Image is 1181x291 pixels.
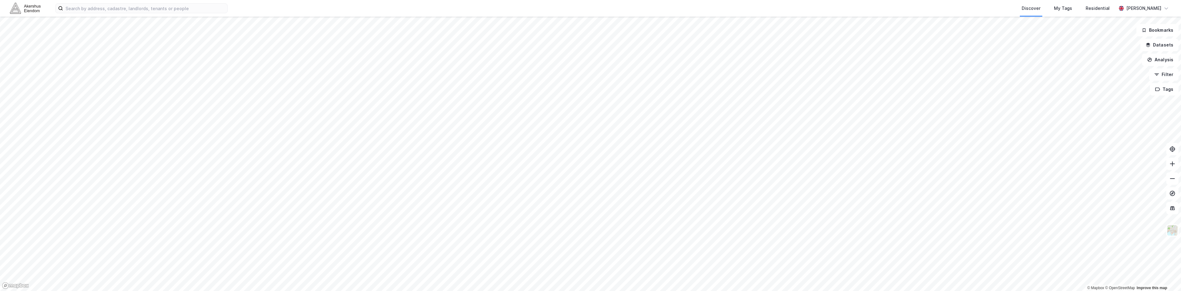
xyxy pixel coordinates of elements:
[63,4,227,13] input: Search by address, cadastre, landlords, tenants or people
[1105,286,1135,290] a: OpenStreetMap
[1087,286,1104,290] a: Mapbox
[1150,83,1179,95] button: Tags
[1167,224,1178,236] img: Z
[1140,39,1179,51] button: Datasets
[1150,261,1181,291] div: Kontrollprogram for chat
[1136,24,1179,36] button: Bookmarks
[1137,286,1167,290] a: Improve this map
[1126,5,1161,12] div: [PERSON_NAME]
[1054,5,1072,12] div: My Tags
[1149,68,1179,81] button: Filter
[2,282,29,289] a: Mapbox homepage
[10,3,41,14] img: akershus-eiendom-logo.9091f326c980b4bce74ccdd9f866810c.svg
[1142,54,1179,66] button: Analysis
[1150,261,1181,291] iframe: Chat Widget
[1086,5,1110,12] div: Residential
[1022,5,1040,12] div: Discover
